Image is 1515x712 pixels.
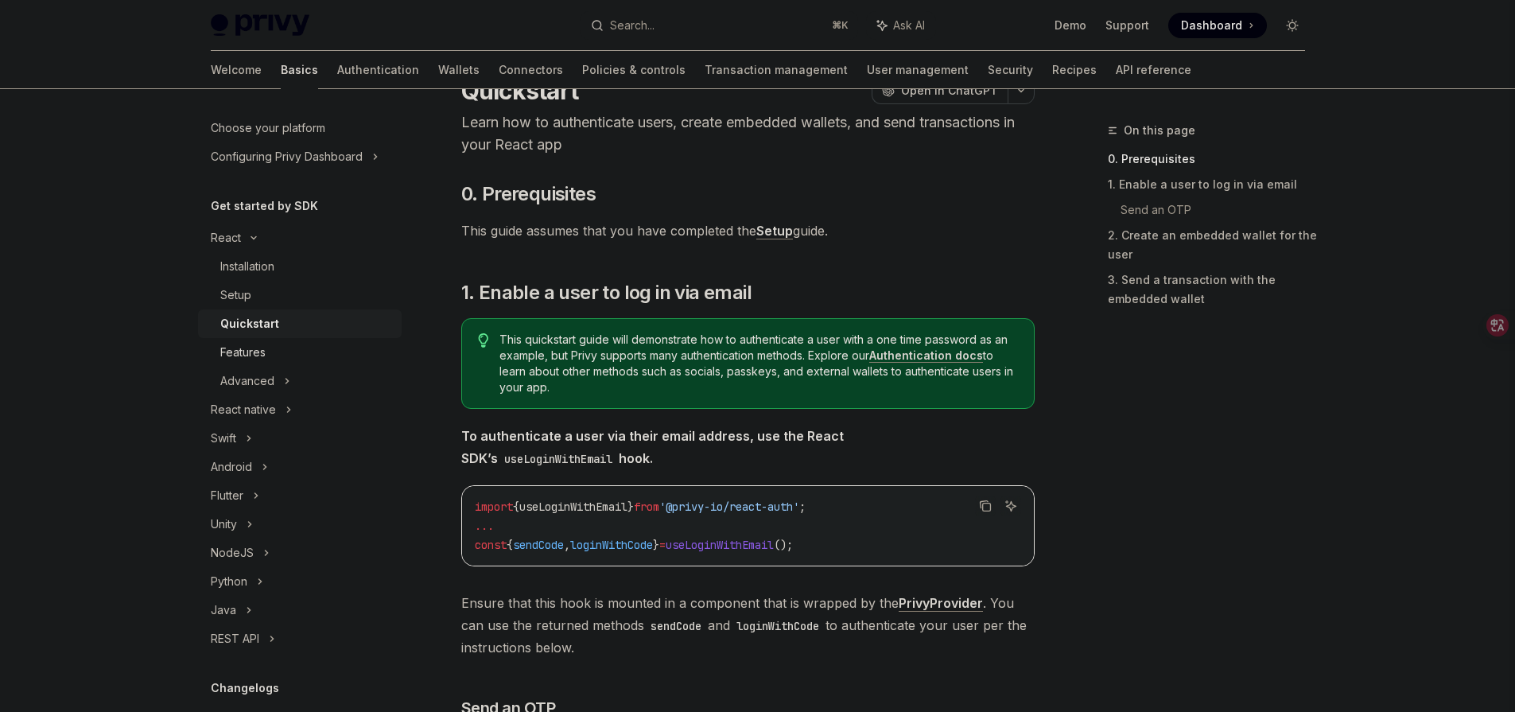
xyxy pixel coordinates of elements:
span: sendCode [513,538,564,552]
button: Ask AI [1000,496,1021,516]
span: This quickstart guide will demonstrate how to authenticate a user with a one time password as an ... [499,332,1017,395]
span: This guide assumes that you have completed the guide. [461,220,1035,242]
a: 1. Enable a user to log in via email [1108,172,1318,197]
div: Advanced [220,372,274,391]
span: On this page [1124,121,1195,140]
span: ⌘ K [832,19,849,32]
img: light logo [211,14,309,37]
div: Features [220,343,266,362]
code: sendCode [644,617,708,635]
div: Java [211,601,236,620]
a: Wallets [438,51,480,89]
div: Android [211,457,252,477]
a: Setup [198,281,402,309]
span: = [659,538,666,552]
a: PrivyProvider [899,595,983,612]
span: from [634,500,659,514]
a: Transaction management [705,51,848,89]
h1: Quickstart [461,76,579,105]
button: Open in ChatGPT [872,77,1008,104]
div: Python [211,572,247,591]
span: import [475,500,513,514]
div: Flutter [211,486,243,505]
span: , [564,538,570,552]
div: Installation [220,257,274,276]
code: loginWithCode [730,617,825,635]
a: Connectors [499,51,563,89]
a: User management [867,51,969,89]
div: Quickstart [220,314,279,333]
span: ... [475,519,494,533]
span: const [475,538,507,552]
a: Features [198,338,402,367]
div: Choose your platform [211,119,325,138]
span: 1. Enable a user to log in via email [461,280,752,305]
h5: Changelogs [211,679,279,698]
div: Search... [610,16,655,35]
a: Policies & controls [582,51,686,89]
div: REST API [211,629,259,648]
a: Basics [281,51,318,89]
span: { [507,538,513,552]
a: Installation [198,252,402,281]
a: 0. Prerequisites [1108,146,1318,172]
a: Quickstart [198,309,402,338]
button: Ask AI [866,11,936,40]
span: (); [774,538,793,552]
a: Recipes [1052,51,1097,89]
a: Choose your platform [198,114,402,142]
button: Search...⌘K [580,11,858,40]
a: Send an OTP [1121,197,1318,223]
a: Authentication docs [869,348,983,363]
a: Welcome [211,51,262,89]
div: React [211,228,241,247]
a: 3. Send a transaction with the embedded wallet [1108,267,1318,312]
svg: Tip [478,333,489,348]
a: Support [1105,18,1149,33]
span: ; [799,500,806,514]
a: Dashboard [1168,13,1267,38]
span: useLoginWithEmail [666,538,774,552]
div: Unity [211,515,237,534]
div: NodeJS [211,543,254,562]
span: Ask AI [893,18,925,33]
a: Setup [756,223,793,239]
h5: Get started by SDK [211,196,318,216]
a: Demo [1055,18,1086,33]
div: Swift [211,429,236,448]
span: Ensure that this hook is mounted in a component that is wrapped by the . You can use the returned... [461,592,1035,659]
button: Toggle dark mode [1280,13,1305,38]
strong: To authenticate a user via their email address, use the React SDK’s hook. [461,428,844,466]
div: Setup [220,286,251,305]
a: Security [988,51,1033,89]
p: Learn how to authenticate users, create embedded wallets, and send transactions in your React app [461,111,1035,156]
button: Copy the contents from the code block [975,496,996,516]
span: loginWithCode [570,538,653,552]
a: Authentication [337,51,419,89]
a: API reference [1116,51,1191,89]
span: { [513,500,519,514]
span: useLoginWithEmail [519,500,627,514]
span: '@privy-io/react-auth' [659,500,799,514]
span: } [627,500,634,514]
div: Configuring Privy Dashboard [211,147,363,166]
span: Open in ChatGPT [901,83,998,99]
a: 2. Create an embedded wallet for the user [1108,223,1318,267]
span: 0. Prerequisites [461,181,596,207]
code: useLoginWithEmail [498,450,619,468]
div: React native [211,400,276,419]
span: } [653,538,659,552]
span: Dashboard [1181,18,1242,33]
